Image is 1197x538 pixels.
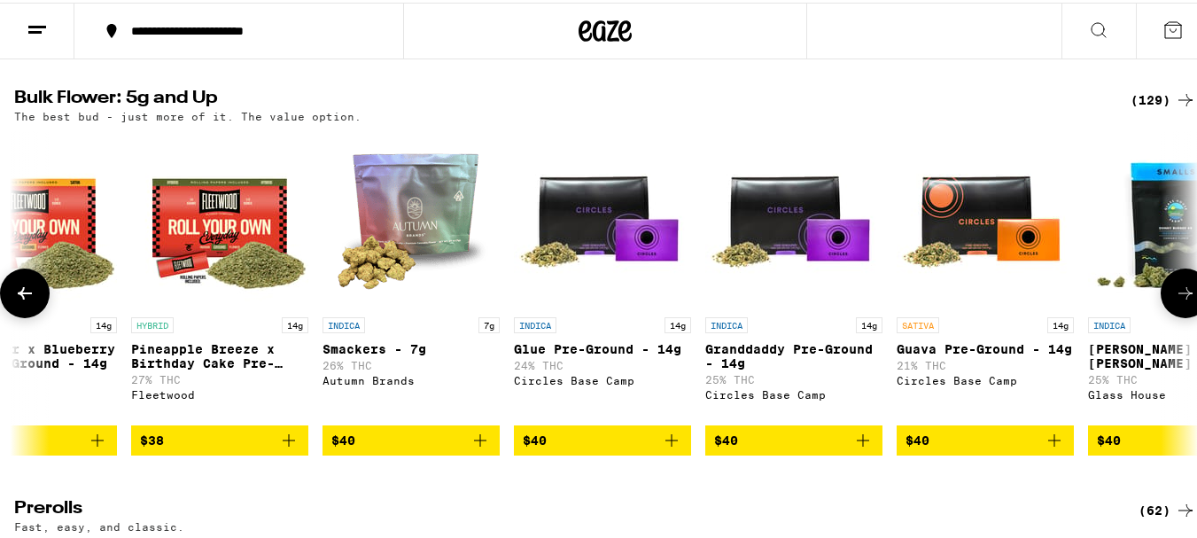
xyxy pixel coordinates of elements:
[14,108,361,120] p: The best bud - just more of it. The value option.
[1088,315,1131,331] p: INDICA
[897,372,1074,384] div: Circles Base Camp
[856,315,882,331] p: 14g
[514,129,691,423] a: Open page for Glue Pre-Ground - 14g from Circles Base Camp
[705,371,882,383] p: 25% THC
[705,423,882,453] button: Add to bag
[323,129,500,306] img: Autumn Brands - Smackers - 7g
[331,431,355,445] span: $40
[323,129,500,423] a: Open page for Smackers - 7g from Autumn Brands
[897,423,1074,453] button: Add to bag
[131,423,308,453] button: Add to bag
[323,357,500,369] p: 26% THC
[131,339,308,368] p: Pineapple Breeze x Birthday Cake Pre-Ground - 14g
[514,357,691,369] p: 24% THC
[1097,431,1121,445] span: $40
[131,129,308,423] a: Open page for Pineapple Breeze x Birthday Cake Pre-Ground - 14g from Fleetwood
[14,519,184,530] p: Fast, easy, and classic.
[140,431,164,445] span: $38
[1047,315,1074,331] p: 14g
[705,129,882,423] a: Open page for Granddaddy Pre-Ground - 14g from Circles Base Camp
[1131,87,1196,108] a: (129)
[514,129,691,306] img: Circles Base Camp - Glue Pre-Ground - 14g
[131,129,308,306] img: Fleetwood - Pineapple Breeze x Birthday Cake Pre-Ground - 14g
[897,315,939,331] p: SATIVA
[131,371,308,383] p: 27% THC
[906,431,929,445] span: $40
[478,315,500,331] p: 7g
[897,339,1074,354] p: Guava Pre-Ground - 14g
[523,431,547,445] span: $40
[323,372,500,384] div: Autumn Brands
[282,315,308,331] p: 14g
[131,315,174,331] p: HYBRID
[90,315,117,331] p: 14g
[323,423,500,453] button: Add to bag
[323,339,500,354] p: Smackers - 7g
[514,339,691,354] p: Glue Pre-Ground - 14g
[705,339,882,368] p: Granddaddy Pre-Ground - 14g
[323,315,365,331] p: INDICA
[11,12,128,27] span: Hi. Need any help?
[897,357,1074,369] p: 21% THC
[14,497,1109,519] h2: Prerolls
[714,431,738,445] span: $40
[705,315,748,331] p: INDICA
[14,87,1109,108] h2: Bulk Flower: 5g and Up
[897,129,1074,306] img: Circles Base Camp - Guava Pre-Ground - 14g
[514,315,556,331] p: INDICA
[514,423,691,453] button: Add to bag
[705,386,882,398] div: Circles Base Camp
[131,386,308,398] div: Fleetwood
[897,129,1074,423] a: Open page for Guava Pre-Ground - 14g from Circles Base Camp
[665,315,691,331] p: 14g
[514,372,691,384] div: Circles Base Camp
[1139,497,1196,519] a: (62)
[705,129,882,306] img: Circles Base Camp - Granddaddy Pre-Ground - 14g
